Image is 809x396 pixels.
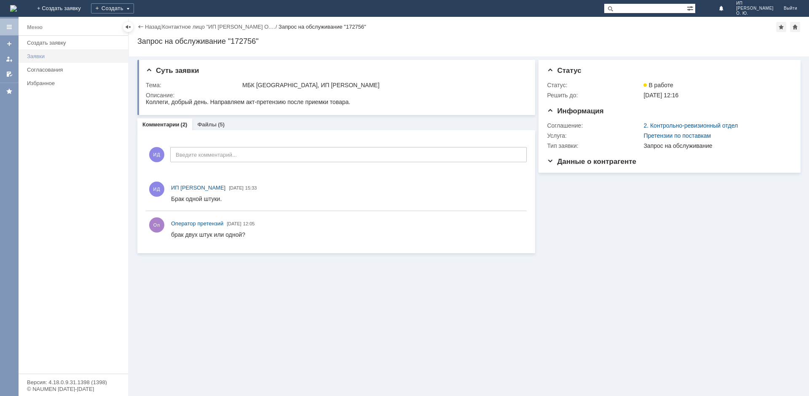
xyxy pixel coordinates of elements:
div: Избранное [27,80,114,86]
a: Согласования [24,63,126,76]
span: Информация [547,107,603,115]
div: Согласования [27,67,123,73]
a: Оператор претензий [171,219,223,228]
span: В работе [643,82,673,88]
div: Версия: 4.18.0.9.31.1398 (1398) [27,380,120,385]
a: Создать заявку [3,37,16,51]
div: Добавить в избранное [776,22,786,32]
div: Запрос на обслуживание [643,142,788,149]
span: ИП [736,1,774,6]
a: Перейти на домашнюю страницу [10,5,17,12]
a: Комментарии [142,121,179,128]
div: Запрос на обслуживание "172756" [279,24,366,30]
span: Расширенный поиск [687,4,695,12]
span: [DATE] 12:16 [643,92,678,99]
a: Заявки [24,50,126,63]
span: Данные о контрагенте [547,158,636,166]
div: Соглашение: [547,122,642,129]
div: © NAUMEN [DATE]-[DATE] [27,386,120,392]
div: Описание: [146,92,525,99]
div: | [161,23,162,29]
div: Решить до: [547,92,642,99]
div: Создать [91,3,134,13]
div: Создать заявку [27,40,123,46]
div: Тема: [146,82,241,88]
span: 12:05 [243,221,255,226]
span: Статус [547,67,581,75]
span: [DATE] [229,185,244,190]
div: Услуга: [547,132,642,139]
a: Назад [145,24,161,30]
a: Создать заявку [24,36,126,49]
span: Оператор претензий [171,220,223,227]
a: Файлы [197,121,217,128]
div: / [162,24,279,30]
div: МБК [GEOGRAPHIC_DATA], ИП [PERSON_NAME] [242,82,523,88]
div: (5) [218,121,225,128]
span: 15:33 [245,185,257,190]
span: [DATE] [227,221,241,226]
a: Мои согласования [3,67,16,81]
div: Скрыть меню [123,22,133,32]
a: 2. Контрольно-ревизионный отдел [643,122,738,129]
span: ИП [PERSON_NAME] [171,185,225,191]
div: (2) [181,121,188,128]
div: Статус: [547,82,642,88]
div: Заявки [27,53,123,59]
img: logo [10,5,17,12]
a: ИП [PERSON_NAME] [171,184,225,192]
div: Меню [27,22,43,32]
span: О. Ю. [736,11,774,16]
span: Суть заявки [146,67,199,75]
a: Претензии по поставкам [643,132,711,139]
a: Контактное лицо "ИП [PERSON_NAME] О.… [162,24,276,30]
span: [PERSON_NAME] [736,6,774,11]
span: ИД [149,147,164,162]
div: Запрос на обслуживание "172756" [137,37,801,45]
div: Сделать домашней страницей [790,22,800,32]
div: Тип заявки: [547,142,642,149]
a: Мои заявки [3,52,16,66]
